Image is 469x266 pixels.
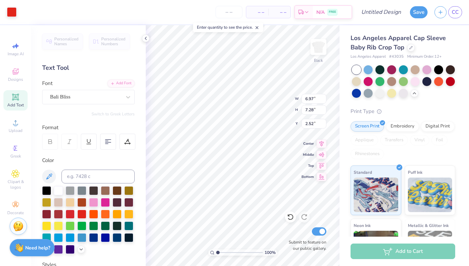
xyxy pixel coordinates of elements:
[351,149,384,159] div: Rhinestones
[7,210,24,216] span: Decorate
[314,57,323,64] div: Back
[265,249,276,256] span: 100 %
[10,153,21,159] span: Greek
[351,34,446,51] span: Los Angeles Apparel Cap Sleeve Baby Rib Crop Top
[101,37,126,46] span: Personalized Numbers
[92,111,135,117] button: Switch to Greek Letters
[408,178,452,212] img: Puff Ink
[312,40,325,54] img: Back
[354,222,371,229] span: Neon Ink
[316,9,325,16] span: N/A
[386,121,419,132] div: Embroidery
[250,9,264,16] span: – –
[410,135,429,145] div: Vinyl
[42,63,135,73] div: Text Tool
[354,178,398,212] img: Standard
[354,231,398,265] img: Neon Ink
[408,222,449,229] span: Metallic & Glitter Ink
[380,135,408,145] div: Transfers
[408,169,422,176] span: Puff Ink
[7,102,24,108] span: Add Text
[42,156,135,164] div: Color
[408,231,452,265] img: Metallic & Glitter Ink
[351,121,384,132] div: Screen Print
[301,141,314,146] span: Center
[54,37,79,46] span: Personalized Names
[107,79,135,87] div: Add Font
[25,245,50,251] strong: Need help?
[448,6,462,18] a: CC
[3,179,28,190] span: Clipart & logos
[9,128,22,133] span: Upload
[216,6,242,18] input: – –
[329,10,336,15] span: FREE
[8,77,23,82] span: Designs
[351,107,455,115] div: Print Type
[431,135,448,145] div: Foil
[8,51,24,57] span: Image AI
[407,54,442,60] span: Minimum Order: 12 +
[42,79,52,87] label: Font
[389,54,404,60] span: # 43035
[42,124,135,132] div: Format
[285,239,326,251] label: Submit to feature on our public gallery.
[301,152,314,157] span: Middle
[354,169,372,176] span: Standard
[421,121,454,132] div: Digital Print
[356,5,406,19] input: Untitled Design
[61,170,135,183] input: e.g. 7428 c
[452,8,459,16] span: CC
[301,174,314,179] span: Bottom
[351,54,386,60] span: Los Angeles Apparel
[193,22,263,32] div: Enter quantity to see the price.
[410,6,428,18] button: Save
[272,9,286,16] span: – –
[301,163,314,168] span: Top
[351,135,378,145] div: Applique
